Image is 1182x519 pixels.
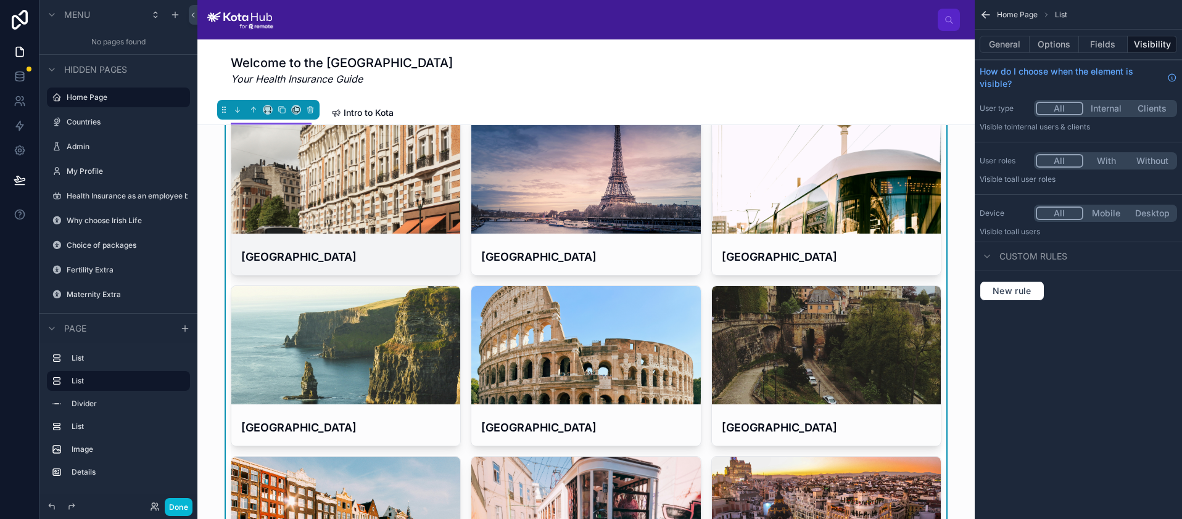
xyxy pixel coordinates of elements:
[1083,102,1130,115] button: Internal
[72,399,185,409] label: Divider
[711,285,941,446] a: [GEOGRAPHIC_DATA]
[67,240,188,250] label: Choice of packages
[1083,206,1130,220] button: Mobile
[1036,154,1083,168] button: All
[67,216,188,226] label: Why choose Irish Life
[471,115,700,234] div: chris-karidis-nnzkZNYWHaU-unsplash.jpg
[1055,10,1067,20] span: List
[1083,154,1130,168] button: With
[231,72,453,86] em: Your Health Insurance Guide
[231,54,453,72] h1: Welcome to the [GEOGRAPHIC_DATA]
[67,117,188,127] label: Countries
[207,10,273,30] img: App logo
[1129,206,1175,220] button: Desktop
[1079,36,1128,53] button: Fields
[67,290,188,300] label: Maternity Extra
[481,248,690,265] h4: [GEOGRAPHIC_DATA]
[980,36,1030,53] button: General
[67,92,183,102] label: Home Page
[980,281,1044,301] button: New rule
[980,174,1177,184] p: Visible to
[64,322,86,335] span: Page
[980,208,1029,218] label: Device
[722,419,931,436] h4: [GEOGRAPHIC_DATA]
[481,419,690,436] h4: [GEOGRAPHIC_DATA]
[72,467,185,477] label: Details
[1011,174,1056,184] span: All user roles
[165,498,192,516] button: Done
[72,444,185,454] label: Image
[712,115,941,234] div: julia-joppien-sPPIyVH1DHk-unsplash.jpg
[67,191,188,201] label: Health Insurance as an employee benefit
[711,115,941,276] a: [GEOGRAPHIC_DATA]
[1129,154,1175,168] button: Without
[231,286,460,404] div: henrique-craveiro-ezJhm4xrHAM-unsplash-(1).jpg
[72,353,185,363] label: List
[722,248,931,265] h4: [GEOGRAPHIC_DATA]
[64,63,127,76] span: Hidden pages
[72,376,180,386] label: List
[1036,102,1083,115] button: All
[67,265,188,275] label: Fertility Extra
[988,285,1036,296] span: New rule
[67,142,188,152] label: Admin
[344,107,394,119] span: Intro to Kota
[39,343,197,494] div: scrollable content
[64,9,90,21] span: Menu
[980,122,1177,132] p: Visible to
[999,250,1067,263] span: Custom rules
[39,30,197,54] div: No pages found
[231,285,461,446] a: [GEOGRAPHIC_DATA]
[67,166,188,176] label: My Profile
[331,102,394,126] a: Intro to Kota
[471,115,701,276] a: [GEOGRAPHIC_DATA]
[72,422,185,431] label: List
[1129,102,1175,115] button: Clients
[980,156,1029,166] label: User roles
[471,286,700,404] div: atif-zafrak-cN6UVJPpbkU-unsplash.jpg
[241,248,450,265] h4: [GEOGRAPHIC_DATA]
[712,286,941,404] div: rowan-heuvel-WplPUOmyVdA-unsplash.jpg
[980,65,1162,90] span: How do I choose when the element is visible?
[1030,36,1079,53] button: Options
[980,104,1029,113] label: User type
[997,10,1038,20] span: Home Page
[283,17,938,22] div: scrollable content
[231,115,460,234] div: tom-cochereau-9Vic0-7-S2o-unsplash.jpg
[241,419,450,436] h4: [GEOGRAPHIC_DATA]
[1036,206,1083,220] button: All
[980,65,1177,90] a: How do I choose when the element is visible?
[1011,227,1040,236] span: all users
[471,285,701,446] a: [GEOGRAPHIC_DATA]
[980,227,1177,237] p: Visible to
[1128,36,1177,53] button: Visibility
[1011,122,1090,131] span: Internal users & clients
[231,115,461,276] a: [GEOGRAPHIC_DATA]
